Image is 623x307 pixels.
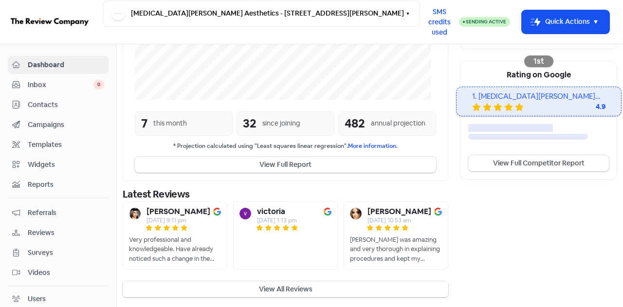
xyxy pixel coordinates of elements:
[28,228,104,238] span: Reviews
[103,0,420,27] button: [MEDICAL_DATA][PERSON_NAME] Aesthetics - [STREET_ADDRESS][PERSON_NAME]
[8,136,109,154] a: Templates
[345,115,365,132] div: 482
[28,80,93,90] span: Inbox
[243,115,257,132] div: 32
[262,118,300,128] div: since joining
[28,268,104,278] span: Videos
[8,176,109,194] a: Reports
[239,208,251,219] img: Avatar
[460,61,617,87] div: Rating on Google
[350,235,442,264] div: [PERSON_NAME] was amazing and very thorough in explaining procedures and kept my expectations rea...
[324,208,331,216] img: Image
[153,118,187,128] div: this month
[350,208,362,219] img: Avatar
[135,142,436,151] small: * Projection calculated using "Least squares linear regression".
[428,7,451,37] span: SMS credits used
[420,16,459,26] a: SMS credits used
[8,224,109,242] a: Reviews
[28,248,104,258] span: Surveys
[8,56,109,74] a: Dashboard
[28,160,104,170] span: Widgets
[371,118,425,128] div: annual projection
[8,76,109,94] a: Inbox 0
[28,180,104,190] span: Reports
[567,102,605,112] div: 4.9
[28,294,46,304] div: Users
[524,55,553,67] div: 1st
[28,208,104,218] span: Referrals
[28,60,104,70] span: Dashboard
[367,217,431,223] div: [DATE] 10:53 am
[472,91,605,102] div: 1. [MEDICAL_DATA][PERSON_NAME] Aesthetics
[367,208,431,216] b: [PERSON_NAME]
[129,235,221,264] div: Very professional and knowledgeable. Have already noticed such a change in the feel & look of my ...
[459,16,510,28] a: Sending Active
[141,115,147,132] div: 7
[522,10,609,34] button: Quick Actions
[257,217,297,223] div: [DATE] 1:13 pm
[8,204,109,222] a: Referrals
[123,281,448,297] button: View All Reviews
[28,140,104,150] span: Templates
[348,142,398,150] a: More information.
[135,157,436,173] button: View Full Report
[8,264,109,282] a: Videos
[213,208,221,216] img: Image
[8,244,109,262] a: Surveys
[8,96,109,114] a: Contacts
[8,116,109,134] a: Campaigns
[93,80,104,90] span: 0
[28,100,104,110] span: Contacts
[147,208,210,216] b: [PERSON_NAME]
[129,208,141,219] img: Avatar
[123,187,448,201] div: Latest Reviews
[257,208,285,216] b: victoria
[147,217,210,223] div: [DATE] 9:11 pm
[8,156,109,174] a: Widgets
[466,18,506,25] span: Sending Active
[434,208,442,216] img: Image
[468,155,609,171] a: View Full Competitor Report
[28,120,104,130] span: Campaigns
